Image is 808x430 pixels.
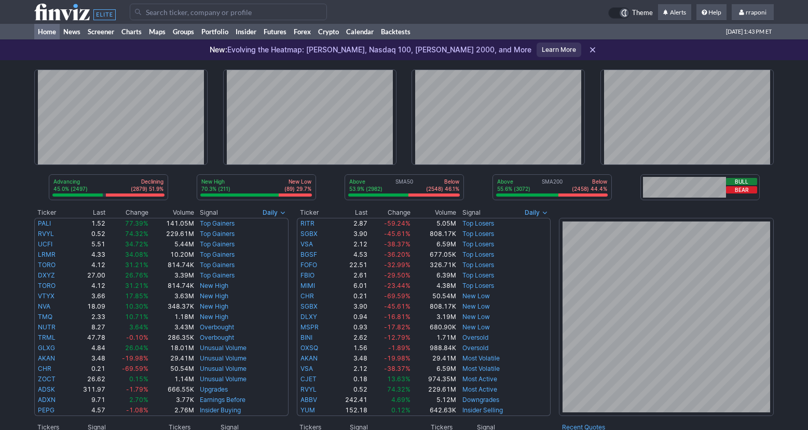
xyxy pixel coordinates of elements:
[129,396,148,404] span: 2.70%
[84,24,118,39] a: Screener
[38,365,51,372] a: CHR
[384,219,410,227] span: -59.24%
[38,240,52,248] a: UCFI
[125,219,148,227] span: 77.39%
[462,282,494,289] a: Top Losers
[149,270,195,281] td: 3.39M
[149,384,195,395] td: 666.55K
[149,343,195,353] td: 18.01M
[462,230,494,238] a: Top Losers
[38,219,51,227] a: PALI
[106,207,149,218] th: Change
[290,24,314,39] a: Forex
[391,406,410,414] span: 0.12%
[69,312,106,322] td: 2.33
[525,207,540,218] span: Daily
[332,374,368,384] td: 0.18
[200,385,228,393] a: Upgrades
[332,207,368,218] th: Last
[38,282,56,289] a: TORO
[411,270,457,281] td: 6.39M
[384,334,410,341] span: -12.79%
[69,229,106,239] td: 0.52
[300,219,314,227] a: RITR
[200,334,234,341] a: Overbought
[149,332,195,343] td: 286.35K
[200,323,234,331] a: Overbought
[391,396,410,404] span: 4.69%
[149,260,195,270] td: 814.74K
[200,230,235,238] a: Top Gainers
[462,219,494,227] a: Top Losers
[125,230,148,238] span: 74.32%
[388,344,410,352] span: -1.89%
[38,385,55,393] a: ADSK
[149,281,195,291] td: 814.74K
[300,251,317,258] a: BGSF
[149,312,195,322] td: 1.18M
[38,230,54,238] a: RVYL
[232,24,260,39] a: Insider
[198,24,232,39] a: Portfolio
[201,185,230,192] p: 70.3% (211)
[38,292,54,300] a: VTYX
[284,185,311,192] p: (89) 29.7%
[300,396,317,404] a: ABBV
[332,395,368,405] td: 242.41
[411,260,457,270] td: 326.71K
[411,281,457,291] td: 4.38M
[200,209,218,217] span: Signal
[69,249,106,260] td: 4.33
[149,207,195,218] th: Volume
[34,207,69,218] th: Ticker
[462,302,490,310] a: New Low
[69,260,106,270] td: 4.12
[69,322,106,332] td: 8.27
[38,334,56,341] a: TRML
[60,24,84,39] a: News
[462,323,490,331] a: New Low
[411,301,457,312] td: 808.17K
[462,396,499,404] a: Downgrades
[572,178,607,185] p: Below
[200,375,246,383] a: Unusual Volume
[125,313,148,321] span: 10.71%
[69,343,106,353] td: 4.84
[260,24,290,39] a: Futures
[349,185,382,192] p: 53.9% (2982)
[332,291,368,301] td: 0.21
[260,207,289,218] button: Signals interval
[332,270,368,281] td: 2.61
[462,292,490,300] a: New Low
[38,354,55,362] a: AKAN
[300,313,317,321] a: DLXY
[300,292,314,300] a: CHR
[411,249,457,260] td: 677.05K
[462,313,490,321] a: New Low
[300,344,318,352] a: OXSQ
[426,178,459,185] p: Below
[384,365,410,372] span: -38.37%
[332,301,368,312] td: 3.90
[169,24,198,39] a: Groups
[462,334,488,341] a: Oversold
[300,230,318,238] a: SGBX
[69,291,106,301] td: 3.66
[300,271,314,279] a: FBIO
[462,354,500,362] a: Most Volatile
[69,395,106,405] td: 9.71
[368,207,411,218] th: Change
[332,312,368,322] td: 0.94
[411,218,457,229] td: 5.05M
[149,374,195,384] td: 1.14M
[122,354,148,362] span: -19.98%
[462,240,494,248] a: Top Losers
[34,24,60,39] a: Home
[131,185,163,192] p: (2879) 51.9%
[297,207,332,218] th: Ticker
[200,240,235,248] a: Top Gainers
[348,178,460,193] div: SMA50
[130,4,327,20] input: Search
[411,312,457,322] td: 3.19M
[411,343,457,353] td: 988.84K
